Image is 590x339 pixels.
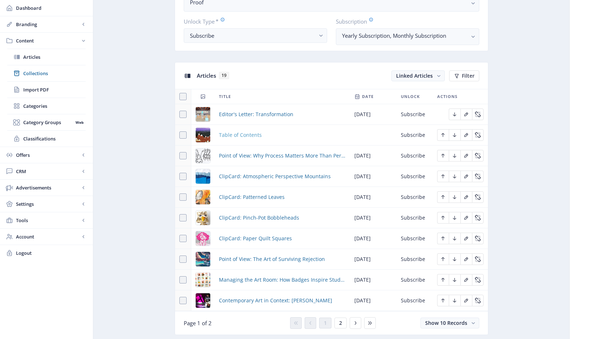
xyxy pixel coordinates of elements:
a: Edit page [472,110,484,117]
a: Edit page [449,131,460,138]
span: Settings [16,200,80,208]
a: ClipCard: Patterned Leaves [219,193,285,201]
span: Import PDF [23,86,86,93]
a: Edit page [437,131,449,138]
td: Subscribe [396,270,433,290]
a: Edit page [460,110,472,117]
span: Filter [462,73,475,79]
a: Edit page [449,110,460,117]
span: ClipCard: Paper Quilt Squares [219,234,292,243]
td: [DATE] [350,228,396,249]
a: Edit page [437,152,449,159]
button: Subscribe [184,28,327,43]
a: Edit page [472,255,484,262]
td: Subscribe [396,104,433,125]
span: Category Groups [23,119,73,126]
td: [DATE] [350,104,396,125]
a: Edit page [472,172,484,179]
a: Categories [7,98,86,114]
td: Subscribe [396,146,433,166]
a: Contemporary Art in Context: [PERSON_NAME] [219,296,332,305]
a: Edit page [449,297,460,303]
a: Collections [7,65,86,81]
a: Edit page [449,276,460,283]
a: Edit page [449,255,460,262]
a: Managing the Art Room: How Badges Inspire Student Choice [219,275,346,284]
a: Edit page [460,172,472,179]
a: Edit page [460,131,472,138]
a: Classifications [7,131,86,147]
a: Edit page [437,255,449,262]
td: [DATE] [350,290,396,311]
a: Edit page [472,214,484,221]
a: ClipCard: Pinch-Pot Bobbleheads [219,213,299,222]
td: [DATE] [350,270,396,290]
div: Subscribe [190,31,315,40]
a: Edit page [449,234,460,241]
a: Edit page [472,131,484,138]
a: Point of View: The Art of Surviving Rejection [219,255,325,264]
img: 0ae2d9f3-b38e-4365-af03-3d1b91db99b8.png [196,211,210,225]
a: Edit page [460,255,472,262]
img: 56795fdd-fab3-4191-bae5-a2023e4ccb48.png [196,107,210,122]
a: Editor's Letter: Transformation [219,110,293,119]
a: Edit page [460,234,472,241]
td: Subscribe [396,249,433,270]
a: Edit page [472,152,484,159]
img: 27e7cbfc-404d-44cf-a4c5-7474d643f0ec.png [196,169,210,184]
img: c40d4438-3584-440f-a220-81286cf42337.png [196,231,210,246]
a: ClipCard: Atmospheric Perspective Mountains [219,172,331,181]
span: Date [362,92,374,101]
a: Edit page [437,234,449,241]
td: [DATE] [350,187,396,208]
td: Subscribe [396,228,433,249]
img: 507dd3fd-ef2f-4c8f-8493-d286825616fe.png [196,293,210,308]
a: Articles [7,49,86,65]
a: Edit page [449,193,460,200]
span: Advertisements [16,184,80,191]
td: Subscribe [396,208,433,228]
img: f62855ae-08c7-4923-8019-e59a10bdf608.png [196,273,210,287]
td: [DATE] [350,208,396,228]
span: Branding [16,21,80,28]
a: Edit page [437,172,449,179]
span: Offers [16,151,80,159]
img: 534033dc-6b60-4ff6-984e-523683310f26.png [196,128,210,142]
span: Collections [23,70,86,77]
nb-select-label: Yearly Subscription, Monthly Subscription [342,31,467,40]
button: Linked Articles [391,70,445,81]
td: [DATE] [350,166,396,187]
span: Title [219,92,231,101]
a: Category GroupsWeb [7,114,86,130]
span: Articles [197,72,216,79]
a: Edit page [449,152,460,159]
a: Edit page [460,297,472,303]
img: e26bb1ca-2ab9-4eab-bae3-9a391c31c01f.png [196,190,210,204]
span: Categories [23,102,86,110]
a: Table of Contents [219,131,262,139]
td: Subscribe [396,125,433,146]
a: Edit page [472,193,484,200]
a: Edit page [449,214,460,221]
app-collection-view: Articles [175,62,488,335]
img: dd37b0c8-480a-481d-95ff-5d0964e0514d.png [196,252,210,266]
a: Point of View: Why Process Matters More Than Perfection [219,151,346,160]
a: Edit page [460,152,472,159]
a: Edit page [472,234,484,241]
span: Classifications [23,135,86,142]
td: [DATE] [350,249,396,270]
span: Account [16,233,80,240]
a: Edit page [472,276,484,283]
td: [DATE] [350,146,396,166]
button: Yearly Subscription, Monthly Subscription [336,28,479,45]
span: Logout [16,249,87,257]
span: Linked Articles [396,72,433,79]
